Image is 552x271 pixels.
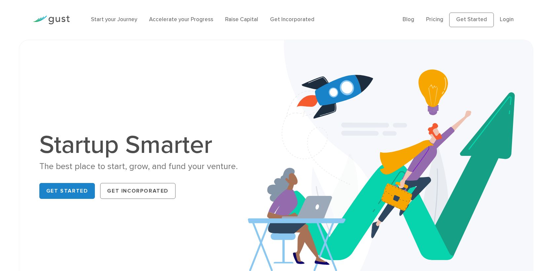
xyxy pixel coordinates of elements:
[225,16,258,23] a: Raise Capital
[500,16,514,23] a: Login
[33,16,70,24] img: Gust Logo
[91,16,137,23] a: Start your Journey
[403,16,414,23] a: Blog
[39,161,267,172] div: The best place to start, grow, and fund your venture.
[100,183,176,199] a: Get Incorporated
[149,16,213,23] a: Accelerate your Progress
[39,183,95,199] a: Get Started
[426,16,443,23] a: Pricing
[39,132,267,158] h1: Startup Smarter
[449,13,494,27] a: Get Started
[270,16,314,23] a: Get Incorporated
